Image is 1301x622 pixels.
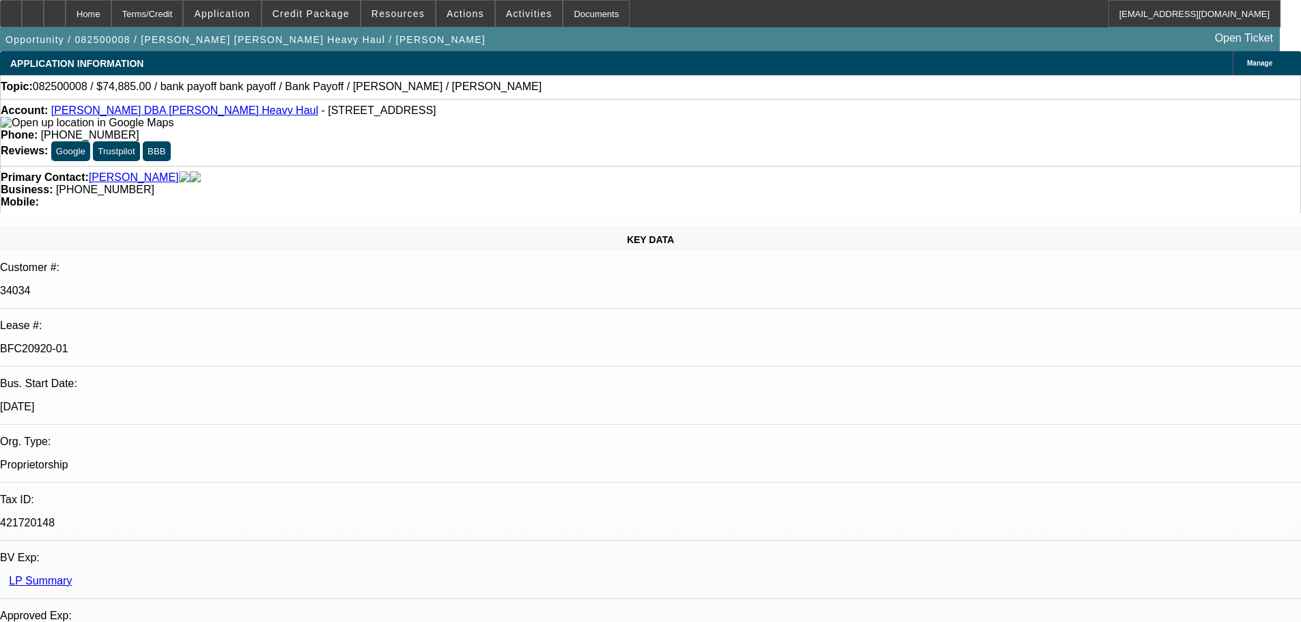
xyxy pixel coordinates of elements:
[51,104,318,116] a: [PERSON_NAME] DBA [PERSON_NAME] Heavy Haul
[1,117,173,129] img: Open up location in Google Maps
[1,81,33,93] strong: Topic:
[272,8,350,19] span: Credit Package
[372,8,425,19] span: Resources
[10,58,143,69] span: APPLICATION INFORMATION
[93,141,139,161] button: Trustpilot
[33,81,542,93] span: 082500008 / $74,885.00 / bank payoff bank payoff / Bank Payoff / [PERSON_NAME] / [PERSON_NAME]
[496,1,563,27] button: Activities
[143,141,171,161] button: BBB
[56,184,154,195] span: [PHONE_NUMBER]
[447,8,484,19] span: Actions
[184,1,260,27] button: Application
[1,145,48,156] strong: Reviews:
[179,171,190,184] img: facebook-icon.png
[5,34,486,45] span: Opportunity / 082500008 / [PERSON_NAME] [PERSON_NAME] Heavy Haul / [PERSON_NAME]
[1209,27,1278,50] a: Open Ticket
[1,104,48,116] strong: Account:
[321,104,436,116] span: - [STREET_ADDRESS]
[1,117,173,128] a: View Google Maps
[361,1,435,27] button: Resources
[9,575,72,586] a: LP Summary
[89,171,179,184] a: [PERSON_NAME]
[1,184,53,195] strong: Business:
[262,1,360,27] button: Credit Package
[1,196,39,208] strong: Mobile:
[1,171,89,184] strong: Primary Contact:
[1247,59,1272,67] span: Manage
[41,129,139,141] span: [PHONE_NUMBER]
[51,141,90,161] button: Google
[190,171,201,184] img: linkedin-icon.png
[1,129,38,141] strong: Phone:
[506,8,552,19] span: Activities
[436,1,494,27] button: Actions
[627,234,674,245] span: KEY DATA
[194,8,250,19] span: Application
